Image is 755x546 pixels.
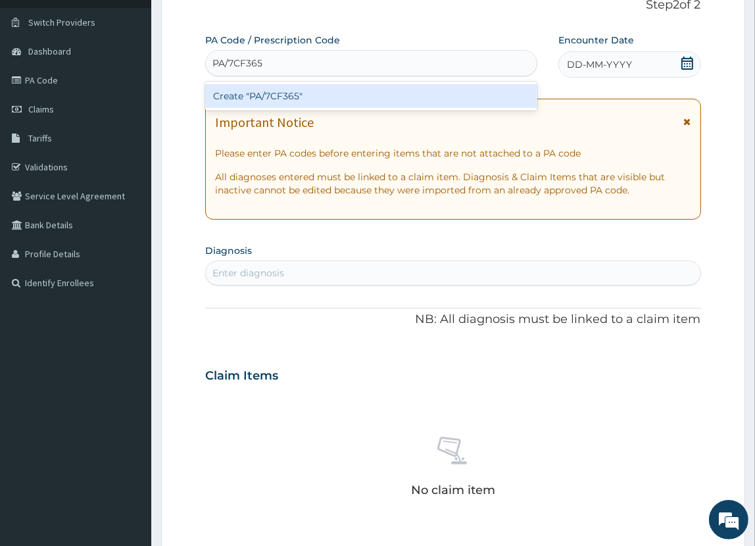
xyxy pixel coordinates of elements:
[7,359,251,405] textarea: Type your message and hit 'Enter'
[215,115,314,130] h1: Important Notice
[216,7,247,38] div: Minimize live chat window
[205,34,340,47] label: PA Code / Prescription Code
[212,266,284,280] div: Enter diagnosis
[28,132,52,144] span: Tariffs
[28,45,71,57] span: Dashboard
[215,170,691,197] p: All diagnoses entered must be linked to a claim item. Diagnosis & Claim Items that are visible bu...
[205,311,700,328] p: NB: All diagnosis must be linked to a claim item
[24,66,53,99] img: d_794563401_company_1708531726252_794563401
[558,34,634,47] label: Encounter Date
[205,369,278,384] h3: Claim Items
[68,74,221,91] div: Chat with us now
[567,58,632,71] span: DD-MM-YYYY
[205,244,252,257] label: Diagnosis
[28,103,54,115] span: Claims
[215,147,691,160] p: Please enter PA codes before entering items that are not attached to a PA code
[205,84,537,108] div: Create "PA/7CF365"
[76,166,182,299] span: We're online!
[411,484,495,497] p: No claim item
[28,16,95,28] span: Switch Providers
